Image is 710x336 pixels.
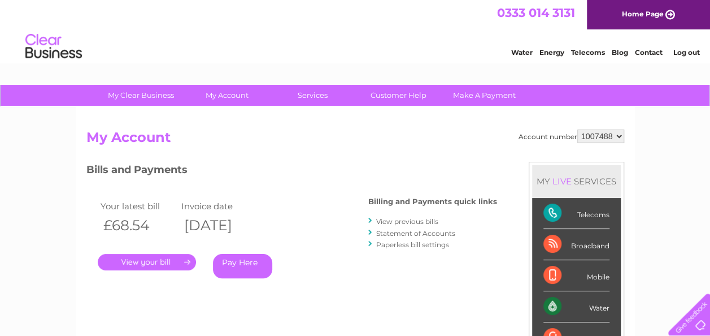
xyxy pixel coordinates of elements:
a: Log out [673,48,699,57]
div: Account number [519,130,624,143]
a: Water [511,48,533,57]
h3: Bills and Payments [86,162,497,182]
a: Customer Help [352,85,445,106]
div: Mobile [543,260,609,291]
a: Paperless bill settings [376,240,449,249]
th: £68.54 [98,214,179,237]
a: 0333 014 3131 [497,6,575,20]
a: Blog [612,48,628,57]
div: Clear Business is a trading name of Verastar Limited (registered in [GEOGRAPHIC_DATA] No. 3667643... [89,6,622,55]
a: Energy [539,48,564,57]
a: . [98,254,196,270]
div: LIVE [550,176,574,187]
a: Make A Payment [438,85,531,106]
div: Water [543,291,609,322]
div: Broadband [543,229,609,260]
a: Contact [635,48,663,57]
a: Statement of Accounts [376,229,455,238]
a: View previous bills [376,217,438,226]
h4: Billing and Payments quick links [368,197,497,206]
td: Invoice date [178,199,260,214]
a: My Account [180,85,273,106]
div: Telecoms [543,198,609,229]
a: Telecoms [571,48,605,57]
div: MY SERVICES [532,165,621,197]
h2: My Account [86,130,624,151]
a: Services [266,85,359,106]
a: Pay Here [213,254,272,278]
th: [DATE] [178,214,260,237]
a: My Clear Business [94,85,188,106]
img: logo.png [25,29,82,64]
td: Your latest bill [98,199,179,214]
